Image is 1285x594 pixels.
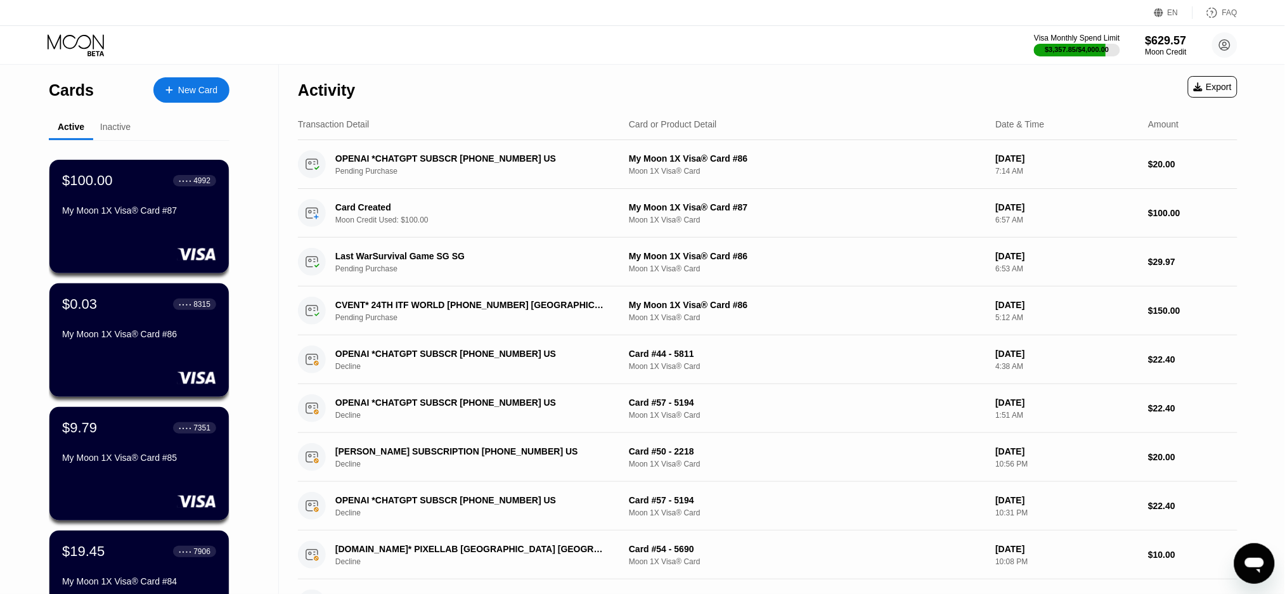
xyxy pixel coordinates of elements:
[335,362,624,371] div: Decline
[995,216,1138,224] div: 6:57 AM
[995,495,1138,505] div: [DATE]
[629,216,985,224] div: Moon 1X Visa® Card
[1146,34,1187,48] div: $629.57
[1168,8,1178,17] div: EN
[629,349,985,359] div: Card #44 - 5811
[1148,550,1237,560] div: $10.00
[629,167,985,176] div: Moon 1X Visa® Card
[629,300,985,310] div: My Moon 1X Visa® Card #86
[335,508,624,517] div: Decline
[629,362,985,371] div: Moon 1X Visa® Card
[629,508,985,517] div: Moon 1X Visa® Card
[995,411,1138,420] div: 1:51 AM
[1148,306,1237,316] div: $150.00
[1148,159,1237,169] div: $20.00
[1222,8,1237,17] div: FAQ
[193,176,210,185] div: 4992
[193,423,210,432] div: 7351
[629,446,985,456] div: Card #50 - 2218
[629,544,985,554] div: Card #54 - 5690
[1148,501,1237,511] div: $22.40
[335,313,624,322] div: Pending Purchase
[629,460,985,468] div: Moon 1X Visa® Card
[995,119,1044,129] div: Date & Time
[178,85,217,96] div: New Card
[1148,119,1178,129] div: Amount
[995,300,1138,310] div: [DATE]
[629,397,985,408] div: Card #57 - 5194
[335,167,624,176] div: Pending Purchase
[335,397,604,408] div: OPENAI *CHATGPT SUBSCR [PHONE_NUMBER] US
[100,122,131,132] div: Inactive
[995,544,1138,554] div: [DATE]
[179,550,191,553] div: ● ● ● ●
[335,216,624,224] div: Moon Credit Used: $100.00
[62,420,97,436] div: $9.79
[298,189,1237,238] div: Card CreatedMoon Credit Used: $100.00My Moon 1X Visa® Card #87Moon 1X Visa® Card[DATE]6:57 AM$100.00
[335,411,624,420] div: Decline
[62,543,105,560] div: $19.45
[1045,46,1109,53] div: $3,357.85 / $4,000.00
[629,119,717,129] div: Card or Product Detail
[179,302,191,306] div: ● ● ● ●
[995,313,1138,322] div: 5:12 AM
[179,179,191,183] div: ● ● ● ●
[49,283,229,397] div: $0.03● ● ● ●8315My Moon 1X Visa® Card #86
[995,397,1138,408] div: [DATE]
[629,557,985,566] div: Moon 1X Visa® Card
[58,122,84,132] div: Active
[298,119,369,129] div: Transaction Detail
[629,251,985,261] div: My Moon 1X Visa® Card #86
[1148,452,1237,462] div: $20.00
[298,335,1237,384] div: OPENAI *CHATGPT SUBSCR [PHONE_NUMBER] USDeclineCard #44 - 5811Moon 1X Visa® Card[DATE]4:38 AM$22.40
[995,202,1138,212] div: [DATE]
[335,153,604,164] div: OPENAI *CHATGPT SUBSCR [PHONE_NUMBER] US
[995,557,1138,566] div: 10:08 PM
[335,251,604,261] div: Last WarSurvival Game SG SG
[49,160,229,273] div: $100.00● ● ● ●4992My Moon 1X Visa® Card #87
[995,349,1138,359] div: [DATE]
[1148,208,1237,218] div: $100.00
[995,264,1138,273] div: 6:53 AM
[629,495,985,505] div: Card #57 - 5194
[298,531,1237,579] div: [DOMAIN_NAME]* PIXELLAB [GEOGRAPHIC_DATA] [GEOGRAPHIC_DATA]DeclineCard #54 - 5690Moon 1X Visa® Ca...
[62,205,216,216] div: My Moon 1X Visa® Card #87
[179,426,191,430] div: ● ● ● ●
[1194,82,1232,92] div: Export
[335,460,624,468] div: Decline
[335,495,604,505] div: OPENAI *CHATGPT SUBSCR [PHONE_NUMBER] US
[995,153,1138,164] div: [DATE]
[49,81,94,100] div: Cards
[298,140,1237,189] div: OPENAI *CHATGPT SUBSCR [PHONE_NUMBER] USPending PurchaseMy Moon 1X Visa® Card #86Moon 1X Visa® Ca...
[62,329,216,339] div: My Moon 1X Visa® Card #86
[629,313,985,322] div: Moon 1X Visa® Card
[62,296,97,313] div: $0.03
[1034,34,1120,56] div: Visa Monthly Spend Limit$3,357.85/$4,000.00
[629,202,985,212] div: My Moon 1X Visa® Card #87
[1146,34,1187,56] div: $629.57Moon Credit
[995,446,1138,456] div: [DATE]
[298,238,1237,287] div: Last WarSurvival Game SG SGPending PurchaseMy Moon 1X Visa® Card #86Moon 1X Visa® Card[DATE]6:53 ...
[62,576,216,586] div: My Moon 1X Visa® Card #84
[335,300,604,310] div: CVENT* 24TH ITF WORLD [PHONE_NUMBER] [GEOGRAPHIC_DATA]
[335,349,604,359] div: OPENAI *CHATGPT SUBSCR [PHONE_NUMBER] US
[298,287,1237,335] div: CVENT* 24TH ITF WORLD [PHONE_NUMBER] [GEOGRAPHIC_DATA]Pending PurchaseMy Moon 1X Visa® Card #86Mo...
[193,547,210,556] div: 7906
[629,411,985,420] div: Moon 1X Visa® Card
[629,264,985,273] div: Moon 1X Visa® Card
[995,251,1138,261] div: [DATE]
[62,172,113,189] div: $100.00
[1148,403,1237,413] div: $22.40
[335,446,604,456] div: [PERSON_NAME] SUBSCRIPTION [PHONE_NUMBER] US
[49,407,229,520] div: $9.79● ● ● ●7351My Moon 1X Visa® Card #85
[1034,34,1120,42] div: Visa Monthly Spend Limit
[995,508,1138,517] div: 10:31 PM
[335,557,624,566] div: Decline
[62,453,216,463] div: My Moon 1X Visa® Card #85
[298,482,1237,531] div: OPENAI *CHATGPT SUBSCR [PHONE_NUMBER] USDeclineCard #57 - 5194Moon 1X Visa® Card[DATE]10:31 PM$22.40
[1146,48,1187,56] div: Moon Credit
[335,544,604,554] div: [DOMAIN_NAME]* PIXELLAB [GEOGRAPHIC_DATA] [GEOGRAPHIC_DATA]
[298,433,1237,482] div: [PERSON_NAME] SUBSCRIPTION [PHONE_NUMBER] USDeclineCard #50 - 2218Moon 1X Visa® Card[DATE]10:56 P...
